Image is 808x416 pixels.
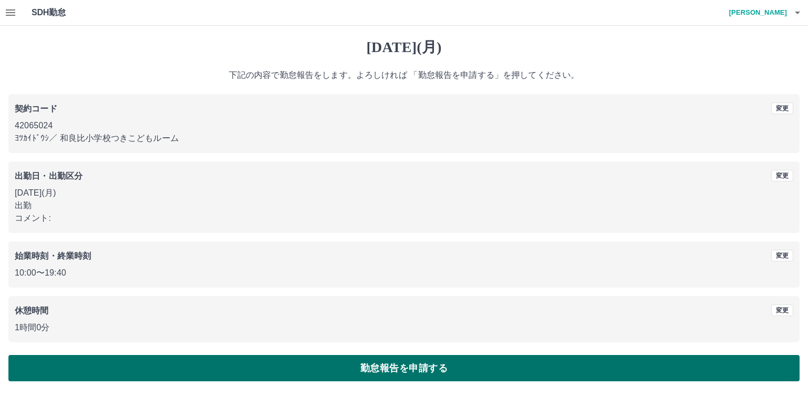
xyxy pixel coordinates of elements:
p: コメント: [15,212,793,225]
button: 変更 [771,250,793,261]
b: 休憩時間 [15,306,49,315]
p: [DATE](月) [15,187,793,199]
h1: [DATE](月) [8,38,800,56]
button: 勤怠報告を申請する [8,355,800,381]
b: 始業時刻・終業時刻 [15,251,91,260]
p: 42065024 [15,119,793,132]
button: 変更 [771,103,793,114]
p: ﾖﾂｶｲﾄﾞｳｼ ／ 和良比小学校つきこどもルーム [15,132,793,145]
p: 1時間0分 [15,321,793,334]
p: 出勤 [15,199,793,212]
b: 契約コード [15,104,57,113]
b: 出勤日・出勤区分 [15,171,83,180]
button: 変更 [771,170,793,181]
p: 下記の内容で勤怠報告をします。よろしければ 「勤怠報告を申請する」を押してください。 [8,69,800,82]
p: 10:00 〜 19:40 [15,267,793,279]
button: 変更 [771,305,793,316]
